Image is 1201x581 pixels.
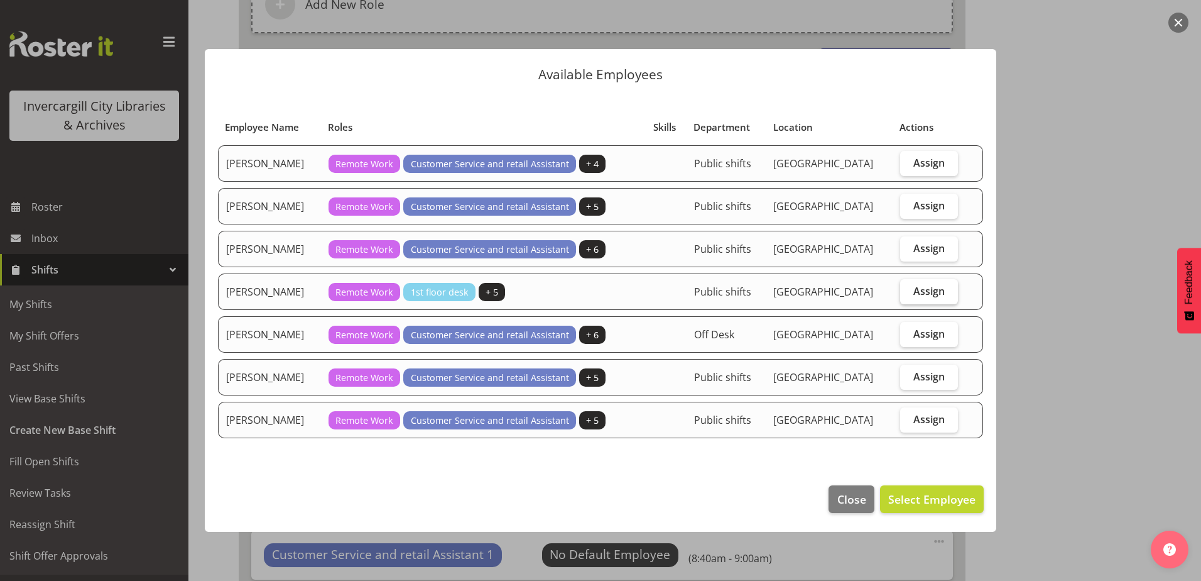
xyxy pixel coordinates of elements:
[694,328,734,341] span: Off Desk
[694,199,751,213] span: Public shifts
[218,188,321,224] td: [PERSON_NAME]
[653,120,680,135] div: Skills
[218,274,321,310] td: [PERSON_NAME]
[586,200,599,214] span: + 5
[411,285,469,299] span: 1st floor desk
[773,157,873,170] span: [GEOGRAPHIC_DATA]
[773,328,873,341] span: [GEOGRAPHIC_DATA]
[829,485,874,513] button: Close
[335,200,393,214] span: Remote Work
[218,359,321,396] td: [PERSON_NAME]
[586,371,599,385] span: + 5
[411,157,569,171] span: Customer Service and retail Assistant
[328,120,639,135] div: Roles
[694,285,751,299] span: Public shifts
[586,243,599,257] span: + 6
[913,199,945,212] span: Assign
[411,328,569,342] span: Customer Service and retail Assistant
[586,157,599,171] span: + 4
[773,370,873,384] span: [GEOGRAPHIC_DATA]
[225,120,313,135] div: Employee Name
[411,200,569,214] span: Customer Service and retail Assistant
[880,485,984,513] button: Select Employee
[218,145,321,182] td: [PERSON_NAME]
[335,285,393,299] span: Remote Work
[773,242,873,256] span: [GEOGRAPHIC_DATA]
[913,242,945,255] span: Assign
[773,199,873,213] span: [GEOGRAPHIC_DATA]
[1183,260,1195,304] span: Feedback
[694,242,751,256] span: Public shifts
[586,328,599,342] span: + 6
[837,491,866,507] span: Close
[913,285,945,297] span: Assign
[773,120,886,135] div: Location
[217,68,984,81] p: Available Employees
[1163,543,1176,556] img: help-xxl-2.png
[486,285,498,299] span: + 5
[913,413,945,426] span: Assign
[693,120,759,135] div: Department
[218,231,321,267] td: [PERSON_NAME]
[586,414,599,428] span: + 5
[773,285,873,299] span: [GEOGRAPHIC_DATA]
[694,370,751,384] span: Public shifts
[913,157,945,169] span: Assign
[411,414,569,428] span: Customer Service and retail Assistant
[335,243,393,257] span: Remote Work
[335,157,393,171] span: Remote Work
[335,328,393,342] span: Remote Work
[694,157,751,170] span: Public shifts
[773,413,873,427] span: [GEOGRAPHIC_DATA]
[694,413,751,427] span: Public shifts
[218,402,321,438] td: [PERSON_NAME]
[335,371,393,385] span: Remote Work
[913,328,945,340] span: Assign
[218,316,321,353] td: [PERSON_NAME]
[411,371,569,385] span: Customer Service and retail Assistant
[1177,248,1201,333] button: Feedback - Show survey
[335,414,393,428] span: Remote Work
[899,120,959,135] div: Actions
[913,370,945,383] span: Assign
[888,492,975,507] span: Select Employee
[411,243,569,257] span: Customer Service and retail Assistant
